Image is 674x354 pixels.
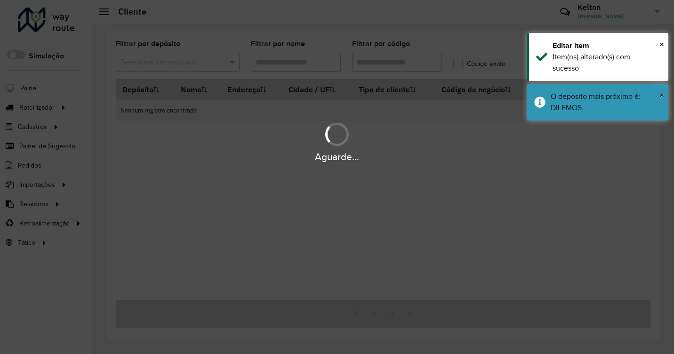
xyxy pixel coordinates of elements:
div: Editar item [553,40,661,51]
div: O depósito mais próximo é: DILEMOS [551,91,661,113]
span: × [659,90,664,100]
span: × [659,39,664,49]
button: Close [659,88,664,102]
div: Item(ns) alterado(s) com sucesso [553,51,661,74]
button: Close [659,37,664,51]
